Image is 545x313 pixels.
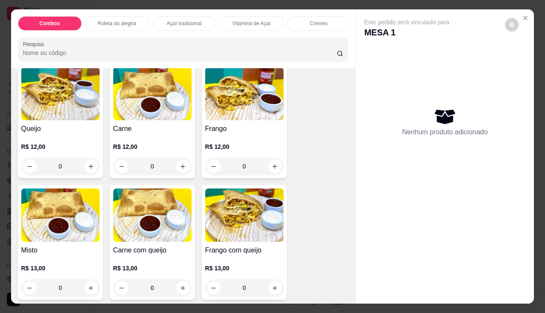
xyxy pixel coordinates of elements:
[113,67,192,120] img: product-image
[21,124,100,134] h4: Queijo
[113,142,192,151] p: R$ 12,00
[21,245,100,255] h4: Misto
[205,67,284,120] img: product-image
[21,264,100,272] p: R$ 13,00
[113,264,192,272] p: R$ 13,00
[98,20,136,27] p: Roleta da alegria
[21,188,100,242] img: product-image
[113,245,192,255] h4: Carne com queijo
[21,142,100,151] p: R$ 12,00
[23,41,47,48] label: Pesquisa
[205,245,284,255] h4: Frango com queijo
[21,67,100,120] img: product-image
[113,188,192,242] img: product-image
[113,124,192,134] h4: Carne
[205,264,284,272] p: R$ 13,00
[232,20,271,27] p: Vitamina de Açaí
[310,20,328,27] p: Cremes
[23,49,337,57] input: Pesquisa
[205,124,284,134] h4: Frango
[519,11,532,25] button: Close
[402,127,488,137] p: Nenhum produto adicionado
[205,188,284,242] img: product-image
[505,18,519,32] button: decrease-product-quantity
[364,26,449,38] p: MESA 1
[40,20,60,27] p: Combos
[205,142,284,151] p: R$ 12,00
[364,18,449,26] p: Este pedido será vinculado para
[167,20,202,27] p: Açaí tradicional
